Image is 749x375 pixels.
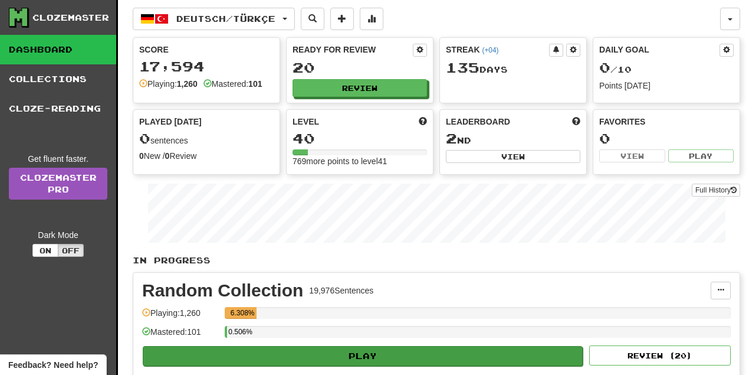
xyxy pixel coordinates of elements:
[139,78,198,90] div: Playing:
[58,244,84,257] button: Off
[599,59,610,76] span: 0
[139,44,274,56] div: Score
[9,168,107,200] a: ClozemasterPro
[446,150,580,163] button: View
[293,116,319,128] span: Level
[139,131,274,146] div: sentences
[360,8,383,30] button: More stats
[599,80,734,92] div: Points [DATE]
[248,79,262,89] strong: 101
[139,151,144,161] strong: 0
[446,131,580,146] div: nd
[177,79,198,89] strong: 1,260
[142,326,219,345] div: Mastered: 101
[446,59,479,76] span: 135
[9,229,107,241] div: Dark Mode
[482,46,498,54] a: (+04)
[599,131,734,146] div: 0
[446,44,549,56] div: Streak
[139,130,150,146] span: 0
[446,60,580,76] div: Day s
[446,130,457,146] span: 2
[599,44,720,57] div: Daily Goal
[599,149,665,162] button: View
[301,8,324,30] button: Search sentences
[293,155,427,167] div: 769 more points to level 41
[309,285,373,296] div: 19,976 Sentences
[589,345,731,366] button: Review (20)
[572,116,580,128] span: This week in points, UTC
[139,150,274,162] div: New / Review
[9,153,107,165] div: Get fluent faster.
[293,60,427,75] div: 20
[139,59,274,74] div: 17,594
[599,64,632,74] span: / 10
[692,184,740,197] button: Full History
[293,131,427,146] div: 40
[176,14,275,24] span: Deutsch / Türkçe
[142,307,219,327] div: Playing: 1,260
[32,244,58,257] button: On
[165,151,170,161] strong: 0
[139,116,202,128] span: Played [DATE]
[133,255,740,266] p: In Progress
[293,79,427,97] button: Review
[668,149,734,162] button: Play
[330,8,354,30] button: Add sentence to collection
[143,346,583,366] button: Play
[599,116,734,128] div: Favorites
[203,78,262,90] div: Mastered:
[228,307,257,319] div: 6.308%
[446,116,510,128] span: Leaderboard
[8,359,98,371] span: Open feedback widget
[419,116,427,128] span: Score more points to level up
[32,12,109,24] div: Clozemaster
[142,282,303,299] div: Random Collection
[133,8,295,30] button: Deutsch/Türkçe
[293,44,413,56] div: Ready for Review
